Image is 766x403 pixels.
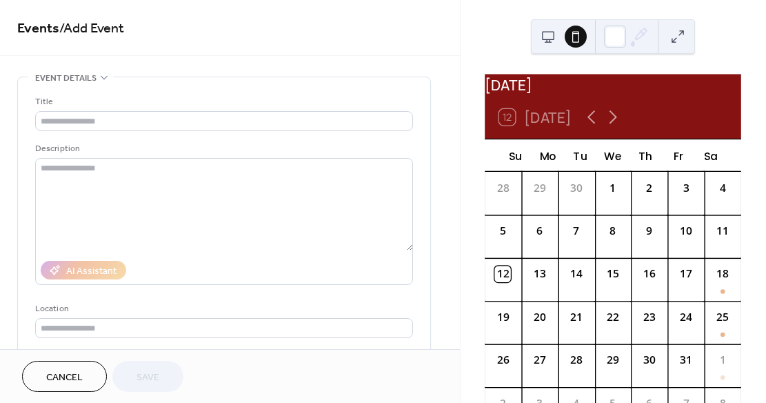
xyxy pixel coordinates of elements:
[565,139,597,172] div: Tu
[35,95,410,109] div: Title
[605,352,621,368] div: 29
[35,71,97,86] span: Event details
[629,139,662,172] div: Th
[715,266,731,282] div: 18
[46,371,83,385] span: Cancel
[495,309,511,325] div: 19
[715,309,731,325] div: 25
[715,352,731,368] div: 1
[715,180,731,196] div: 4
[532,180,547,196] div: 29
[597,139,629,172] div: We
[678,223,694,239] div: 10
[678,309,694,325] div: 24
[605,180,621,196] div: 1
[642,266,658,282] div: 16
[499,139,532,172] div: Su
[605,266,621,282] div: 15
[532,266,547,282] div: 13
[605,309,621,325] div: 22
[568,266,584,282] div: 14
[35,141,410,156] div: Description
[495,352,511,368] div: 26
[22,361,107,392] button: Cancel
[642,352,658,368] div: 30
[568,309,584,325] div: 21
[532,223,547,239] div: 6
[694,139,727,172] div: Sa
[495,180,511,196] div: 28
[662,139,694,172] div: Fr
[485,74,741,95] div: [DATE]
[642,223,658,239] div: 9
[532,309,547,325] div: 20
[568,352,584,368] div: 28
[605,223,621,239] div: 8
[17,15,59,42] a: Events
[495,266,511,282] div: 12
[532,352,547,368] div: 27
[35,302,410,316] div: Location
[642,309,658,325] div: 23
[568,180,584,196] div: 30
[532,139,564,172] div: Mo
[495,223,511,239] div: 5
[715,223,731,239] div: 11
[678,266,694,282] div: 17
[678,352,694,368] div: 31
[568,223,584,239] div: 7
[59,15,124,42] span: / Add Event
[642,180,658,196] div: 2
[678,180,694,196] div: 3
